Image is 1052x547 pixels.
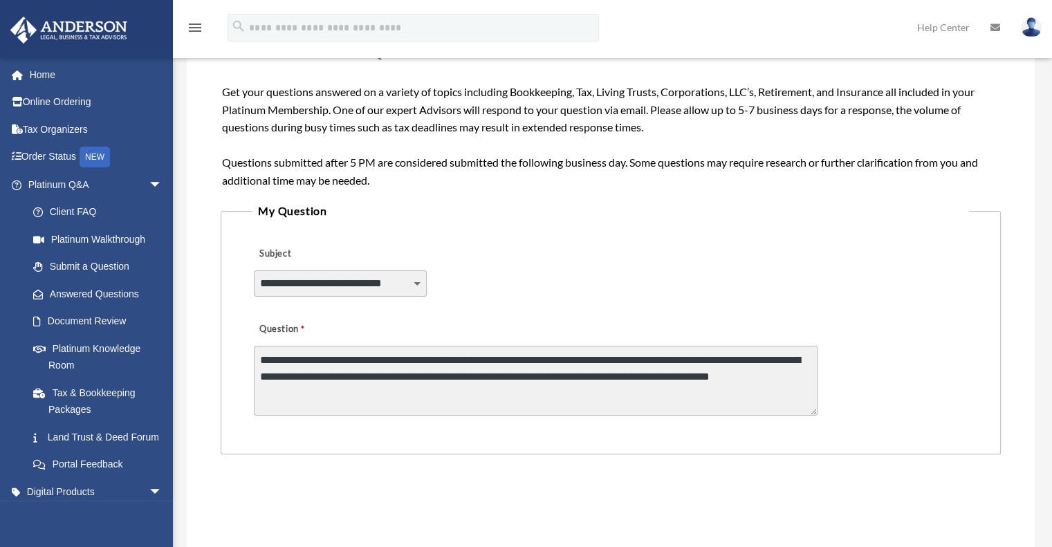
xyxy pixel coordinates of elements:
div: NEW [80,147,110,167]
a: Order StatusNEW [10,143,183,171]
a: Tax & Bookkeeping Packages [19,379,183,423]
a: Digital Productsarrow_drop_down [10,478,183,506]
span: Submit a Platinum Question [222,39,439,60]
a: Document Review [19,308,183,335]
span: arrow_drop_down [149,478,176,506]
legend: My Question [252,201,969,221]
a: Answered Questions [19,280,183,308]
a: Platinum Walkthrough [19,225,183,253]
img: User Pic [1021,17,1042,37]
i: search [231,19,246,34]
a: Tax Organizers [10,115,183,143]
a: Home [10,61,183,89]
a: Land Trust & Deed Forum [19,423,183,451]
img: Anderson Advisors Platinum Portal [6,17,131,44]
a: Submit a Question [19,253,176,281]
label: Subject [254,245,385,264]
a: Platinum Q&Aarrow_drop_down [10,171,183,198]
a: Portal Feedback [19,451,183,479]
a: Platinum Knowledge Room [19,335,183,379]
a: Online Ordering [10,89,183,116]
i: menu [187,19,203,36]
a: menu [187,24,203,36]
label: Question [254,320,361,340]
a: Client FAQ [19,198,183,226]
span: arrow_drop_down [149,171,176,199]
